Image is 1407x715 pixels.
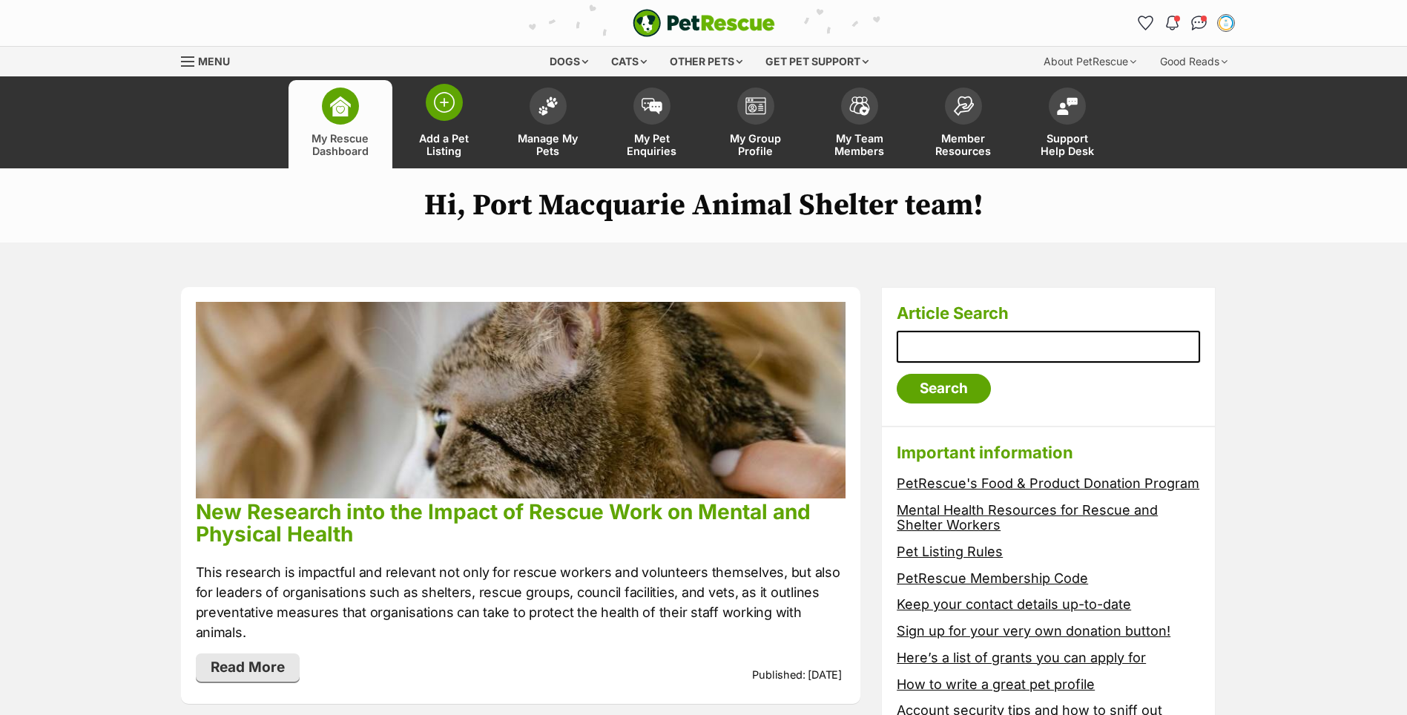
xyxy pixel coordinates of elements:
a: Sign up for your very own donation button! [897,623,1170,639]
a: New Research into the Impact of Rescue Work on Mental and Physical Health [196,499,811,547]
img: dashboard-icon-eb2f2d2d3e046f16d808141f083e7271f6b2e854fb5c12c21221c1fb7104beca.svg [330,96,351,116]
span: My Rescue Dashboard [307,132,374,157]
span: My Group Profile [722,132,789,157]
a: My Pet Enquiries [600,80,704,168]
div: Get pet support [755,47,879,76]
img: help-desk-icon-fdf02630f3aa405de69fd3d07c3f3aa587a6932b1a1747fa1d2bba05be0121f9.svg [1057,97,1078,115]
div: Cats [601,47,657,76]
ul: Account quick links [1134,11,1238,35]
img: chat-41dd97257d64d25036548639549fe6c8038ab92f7586957e7f3b1b290dea8141.svg [1191,16,1207,30]
div: Good Reads [1150,47,1238,76]
a: My Rescue Dashboard [289,80,392,168]
a: My Group Profile [704,80,808,168]
button: My account [1214,11,1238,35]
p: This research is impactful and relevant not only for rescue workers and volunteers themselves, bu... [196,562,846,642]
a: PetRescue's Food & Product Donation Program [897,475,1199,491]
a: Mental Health Resources for Rescue and Shelter Workers [897,502,1158,533]
input: Search [897,374,991,403]
img: team-members-icon-5396bd8760b3fe7c0b43da4ab00e1e3bb1a5d9ba89233759b79545d2d3fc5d0d.svg [849,96,870,116]
a: Keep your contact details up-to-date [897,596,1131,612]
span: Manage My Pets [515,132,581,157]
img: phpu68lcuz3p4idnkqkn.jpg [196,302,846,498]
img: logo-e224e6f780fb5917bec1dbf3a21bbac754714ae5b6737aabdf751b685950b380.svg [633,9,775,37]
span: Add a Pet Listing [411,132,478,157]
a: My Team Members [808,80,912,168]
a: PetRescue [633,9,775,37]
div: Dogs [539,47,599,76]
button: Notifications [1161,11,1184,35]
p: Published: [DATE] [752,667,842,683]
h3: Article Search [897,303,1200,323]
a: How to write a great pet profile [897,676,1095,692]
img: Tara Mercer profile pic [1219,16,1233,30]
a: Pet Listing Rules [897,544,1003,559]
h3: Important information [897,442,1200,463]
img: notifications-46538b983faf8c2785f20acdc204bb7945ddae34d4c08c2a6579f10ce5e182be.svg [1166,16,1178,30]
span: Menu [198,55,230,67]
a: Manage My Pets [496,80,600,168]
img: group-profile-icon-3fa3cf56718a62981997c0bc7e787c4b2cf8bcc04b72c1350f741eb67cf2f40e.svg [745,97,766,115]
img: member-resources-icon-8e73f808a243e03378d46382f2149f9095a855e16c252ad45f914b54edf8863c.svg [953,96,974,116]
a: Add a Pet Listing [392,80,496,168]
a: Conversations [1187,11,1211,35]
span: My Pet Enquiries [619,132,685,157]
a: Favourites [1134,11,1158,35]
a: Member Resources [912,80,1015,168]
a: Support Help Desk [1015,80,1119,168]
a: Read More [196,653,300,682]
img: pet-enquiries-icon-7e3ad2cf08bfb03b45e93fb7055b45f3efa6380592205ae92323e6603595dc1f.svg [642,98,662,114]
span: My Team Members [826,132,893,157]
span: Support Help Desk [1034,132,1101,157]
span: Member Resources [930,132,997,157]
a: Here’s a list of grants you can apply for [897,650,1146,665]
img: add-pet-listing-icon-0afa8454b4691262ce3f59096e99ab1cd57d4a30225e0717b998d2c9b9846f56.svg [434,92,455,113]
a: Menu [181,47,240,73]
div: About PetRescue [1033,47,1147,76]
a: PetRescue Membership Code [897,570,1088,586]
div: Other pets [659,47,753,76]
img: manage-my-pets-icon-02211641906a0b7f246fdf0571729dbe1e7629f14944591b6c1af311fb30b64b.svg [538,96,558,116]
